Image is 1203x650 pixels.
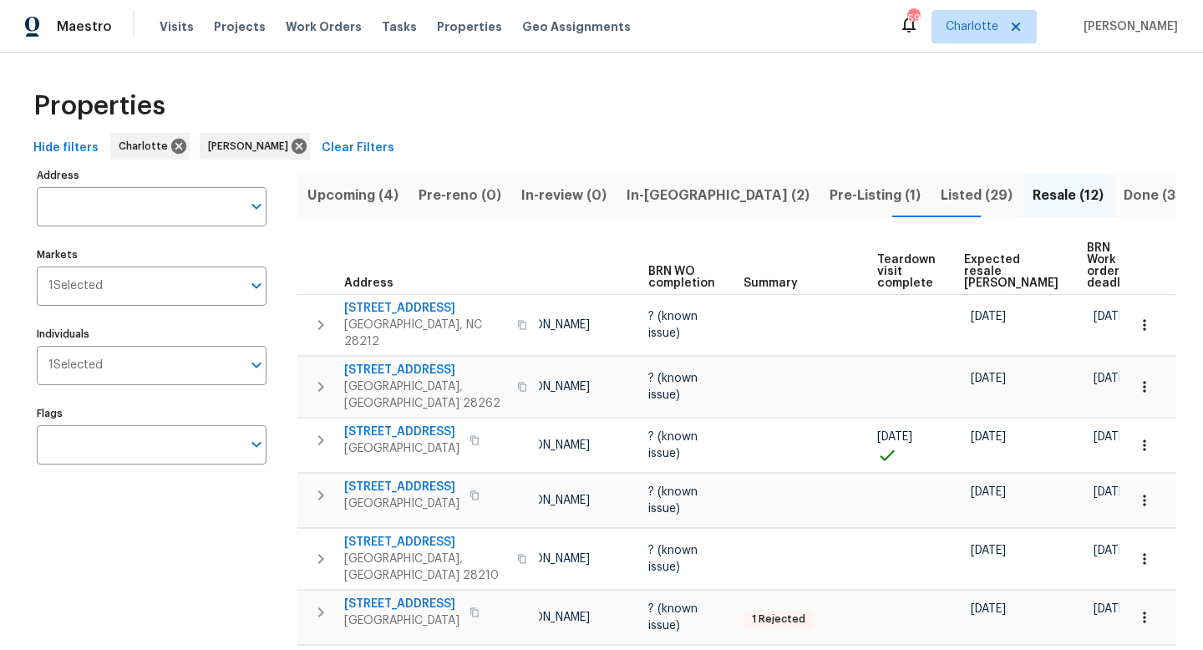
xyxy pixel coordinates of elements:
[627,184,810,207] span: In-[GEOGRAPHIC_DATA] (2)
[344,362,507,378] span: [STREET_ADDRESS]
[27,133,105,164] button: Hide filters
[502,553,590,565] span: [PERSON_NAME]
[1124,184,1200,207] span: Done (348)
[315,133,401,164] button: Clear Filters
[33,138,99,159] span: Hide filters
[33,98,165,114] span: Properties
[344,277,393,289] span: Address
[344,300,507,317] span: [STREET_ADDRESS]
[322,138,394,159] span: Clear Filters
[382,21,417,33] span: Tasks
[119,138,175,155] span: Charlotte
[37,250,266,260] label: Markets
[502,495,590,506] span: [PERSON_NAME]
[214,18,266,35] span: Projects
[648,603,698,632] span: ? (known issue)
[502,381,590,393] span: [PERSON_NAME]
[344,495,459,512] span: [GEOGRAPHIC_DATA]
[245,353,268,377] button: Open
[971,603,1006,615] span: [DATE]
[941,184,1013,207] span: Listed (29)
[286,18,362,35] span: Work Orders
[344,612,459,629] span: [GEOGRAPHIC_DATA]
[877,254,936,289] span: Teardown visit complete
[344,378,507,412] span: [GEOGRAPHIC_DATA], [GEOGRAPHIC_DATA] 28262
[1094,545,1129,556] span: [DATE]
[522,18,631,35] span: Geo Assignments
[648,431,698,460] span: ? (known issue)
[521,184,607,207] span: In-review (0)
[200,133,310,160] div: [PERSON_NAME]
[37,409,266,419] label: Flags
[971,311,1006,322] span: [DATE]
[344,317,507,350] span: [GEOGRAPHIC_DATA], NC 28212
[307,184,398,207] span: Upcoming (4)
[208,138,295,155] span: [PERSON_NAME]
[971,431,1006,443] span: [DATE]
[48,358,103,373] span: 1 Selected
[907,10,919,27] div: 69
[1033,184,1104,207] span: Resale (12)
[57,18,112,35] span: Maestro
[971,545,1006,556] span: [DATE]
[502,439,590,451] span: [PERSON_NAME]
[344,596,459,612] span: [STREET_ADDRESS]
[648,486,698,515] span: ? (known issue)
[48,279,103,293] span: 1 Selected
[344,479,459,495] span: [STREET_ADDRESS]
[1094,431,1129,443] span: [DATE]
[419,184,501,207] span: Pre-reno (0)
[877,431,912,443] span: [DATE]
[1087,242,1139,289] span: BRN Work order deadline
[648,311,698,339] span: ? (known issue)
[37,329,266,339] label: Individuals
[502,612,590,623] span: [PERSON_NAME]
[1094,311,1129,322] span: [DATE]
[160,18,194,35] span: Visits
[37,170,266,180] label: Address
[1094,373,1129,384] span: [DATE]
[245,195,268,218] button: Open
[344,551,507,584] span: [GEOGRAPHIC_DATA], [GEOGRAPHIC_DATA] 28210
[964,254,1058,289] span: Expected resale [PERSON_NAME]
[648,266,715,289] span: BRN WO completion
[648,545,698,573] span: ? (known issue)
[1077,18,1178,35] span: [PERSON_NAME]
[502,319,590,331] span: [PERSON_NAME]
[245,433,268,456] button: Open
[245,274,268,297] button: Open
[1094,486,1129,498] span: [DATE]
[946,18,998,35] span: Charlotte
[110,133,190,160] div: Charlotte
[1094,603,1129,615] span: [DATE]
[971,373,1006,384] span: [DATE]
[344,440,459,457] span: [GEOGRAPHIC_DATA]
[744,277,798,289] span: Summary
[830,184,921,207] span: Pre-Listing (1)
[745,612,812,627] span: 1 Rejected
[971,486,1006,498] span: [DATE]
[344,534,507,551] span: [STREET_ADDRESS]
[344,424,459,440] span: [STREET_ADDRESS]
[437,18,502,35] span: Properties
[648,373,698,401] span: ? (known issue)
